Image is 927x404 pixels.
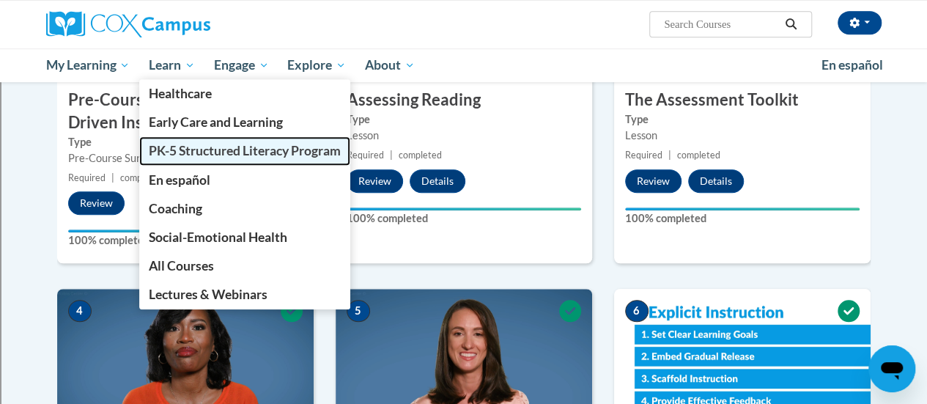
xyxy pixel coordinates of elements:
[6,285,921,298] div: TODO: put dlg title
[6,314,921,327] div: CANCEL
[868,345,915,392] iframe: Button to launch messaging window
[139,48,204,82] a: Learn
[812,50,893,81] a: En español
[821,57,883,73] span: En español
[838,11,882,34] button: Account Settings
[365,56,415,74] span: About
[6,61,921,74] div: Move To ...
[6,114,921,127] div: Rename
[6,140,921,153] div: Delete
[6,353,921,367] div: SAVE AND GO HOME
[149,143,341,158] span: PK-5 Structured Literacy Program
[662,15,780,33] input: Search Courses
[6,259,921,272] div: Television/Radio
[204,48,278,82] a: Engage
[6,19,136,34] input: Search outlines
[6,166,921,180] div: Download
[46,11,310,37] a: Cox Campus
[6,327,921,340] div: ???
[287,56,346,74] span: Explore
[139,166,350,194] a: En español
[149,86,212,101] span: Healthcare
[149,172,210,188] span: En español
[45,56,130,74] span: My Learning
[149,114,283,130] span: Early Care and Learning
[6,153,921,166] div: Rename Outline
[139,194,350,223] a: Coaching
[6,380,921,393] div: Move to ...
[355,48,424,82] a: About
[278,48,355,82] a: Explore
[6,272,921,285] div: Visual Art
[149,258,214,273] span: All Courses
[6,246,921,259] div: Newspaper
[149,287,267,302] span: Lectures & Webinars
[35,48,893,82] div: Main menu
[46,11,210,37] img: Cox Campus
[149,229,287,245] span: Social-Emotional Health
[6,34,921,48] div: Sort A > Z
[6,340,921,353] div: This outline has no content. Would you like to delete it?
[139,79,350,108] a: Healthcare
[6,206,921,219] div: Search for Source
[6,367,921,380] div: DELETE
[139,136,350,165] a: PK-5 Structured Literacy Program
[6,193,921,206] div: Add Outline Template
[139,251,350,280] a: All Courses
[6,232,921,246] div: Magazine
[214,56,269,74] span: Engage
[6,100,921,114] div: Sign out
[37,48,140,82] a: My Learning
[6,219,921,232] div: Journal
[6,48,921,61] div: Sort New > Old
[6,74,921,87] div: Delete
[139,280,350,309] a: Lectures & Webinars
[6,87,921,100] div: Options
[6,6,306,19] div: Home
[6,127,921,140] div: Move To ...
[139,223,350,251] a: Social-Emotional Health
[139,108,350,136] a: Early Care and Learning
[780,15,802,33] button: Search
[149,56,195,74] span: Learn
[149,201,202,216] span: Coaching
[6,180,921,193] div: Print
